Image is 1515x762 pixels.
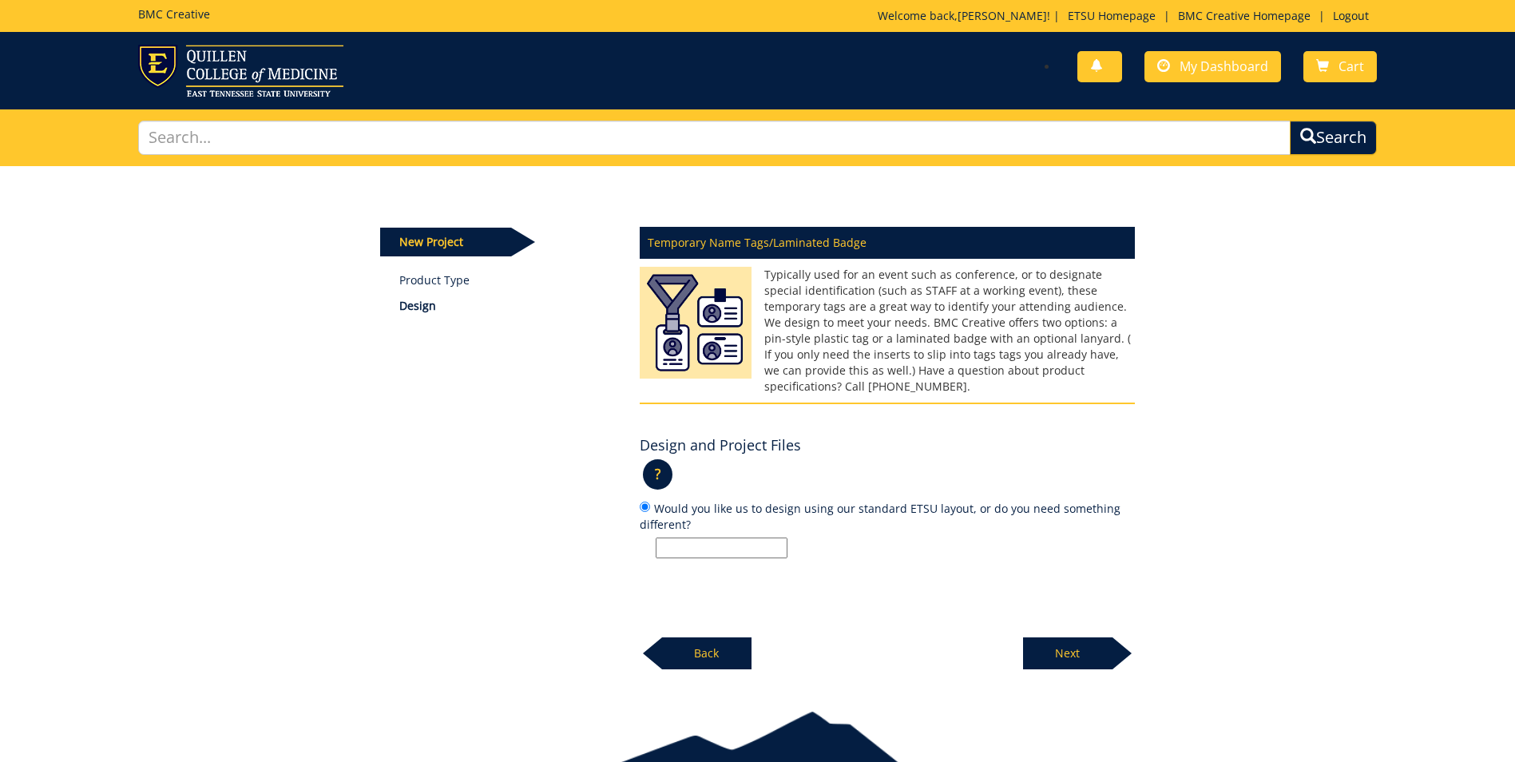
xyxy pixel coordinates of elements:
[1325,8,1377,23] a: Logout
[958,8,1047,23] a: [PERSON_NAME]
[640,502,650,512] input: Would you like us to design using our standard ETSU layout, or do you need something different?
[399,298,616,314] p: Design
[662,637,752,669] p: Back
[878,8,1377,24] p: Welcome back, ! | | |
[1303,51,1377,82] a: Cart
[640,499,1135,558] label: Would you like us to design using our standard ETSU layout, or do you need something different?
[640,267,1135,395] p: Typically used for an event such as conference, or to designate special identification (such as S...
[1170,8,1319,23] a: BMC Creative Homepage
[1060,8,1164,23] a: ETSU Homepage
[640,438,801,454] h4: Design and Project Files
[640,227,1135,259] p: Temporary Name Tags/Laminated Badge
[138,45,343,97] img: ETSU logo
[656,538,787,558] input: Would you like us to design using our standard ETSU layout, or do you need something different?
[380,228,511,256] p: New Project
[399,272,616,288] a: Product Type
[1339,58,1364,75] span: Cart
[1290,121,1377,155] button: Search
[1023,637,1112,669] p: Next
[643,459,672,490] p: ?
[138,8,210,20] h5: BMC Creative
[1144,51,1281,82] a: My Dashboard
[1180,58,1268,75] span: My Dashboard
[138,121,1291,155] input: Search...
